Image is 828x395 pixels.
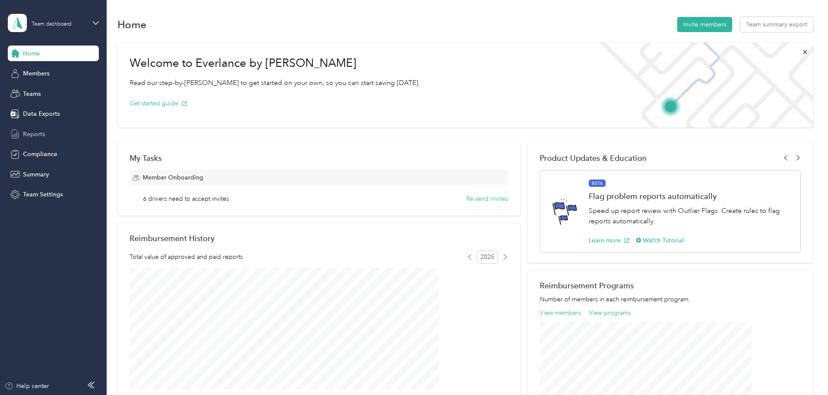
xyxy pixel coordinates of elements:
[23,89,41,98] span: Teams
[779,346,828,395] iframe: Everlance-gr Chat Button Frame
[23,170,49,179] span: Summary
[740,17,813,32] button: Team summary export
[130,252,243,261] span: Total value of approved and paid reports
[117,20,147,29] h1: Home
[23,109,60,118] span: Data Exports
[23,150,57,159] span: Compliance
[23,69,49,78] span: Members
[32,22,72,27] div: Team dashboard
[540,308,581,317] button: View members
[23,49,40,58] span: Home
[589,206,791,227] p: Speed up report review with Outlier Flags. Create rules to flag reports automatically.
[677,17,732,32] button: Invite members
[540,295,801,304] p: Number of members in each reimbursement program.
[130,234,215,243] h2: Reimbursement History
[130,99,187,108] button: Get started guide
[143,194,229,203] span: 6 drivers need to accept invites
[590,42,813,127] img: Welcome to everlance
[23,130,45,139] span: Reports
[540,153,647,163] span: Product Updates & Education
[589,236,630,245] button: Learn more
[130,153,508,163] div: My Tasks
[477,251,498,264] span: 2025
[130,78,420,88] p: Read our step-by-[PERSON_NAME] to get started on your own, so you can start saving [DATE].
[143,173,203,182] span: Member Onboarding
[466,194,508,203] button: Re-send invites
[589,192,791,201] h1: Flag problem reports automatically
[636,236,684,245] button: Watch Tutorial
[589,180,606,187] span: BETA
[540,281,801,290] h2: Reimbursement Programs
[23,190,63,199] span: Team Settings
[130,56,420,70] h1: Welcome to Everlance by [PERSON_NAME]
[5,382,49,391] button: Help center
[589,308,631,317] button: View programs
